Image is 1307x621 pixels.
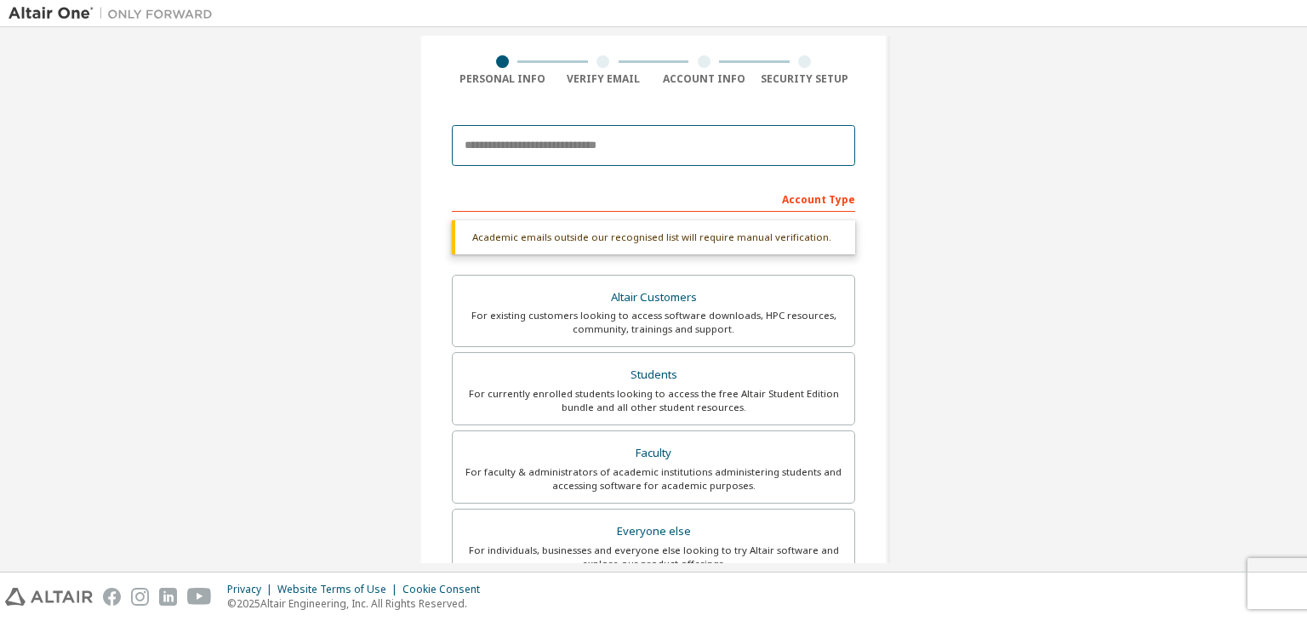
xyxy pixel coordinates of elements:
[463,544,844,571] div: For individuals, businesses and everyone else looking to try Altair software and explore our prod...
[463,520,844,544] div: Everyone else
[187,588,212,606] img: youtube.svg
[5,588,93,606] img: altair_logo.svg
[227,583,277,596] div: Privacy
[227,596,490,611] p: © 2025 Altair Engineering, Inc. All Rights Reserved.
[131,588,149,606] img: instagram.svg
[463,442,844,465] div: Faculty
[277,583,402,596] div: Website Terms of Use
[159,588,177,606] img: linkedin.svg
[553,72,654,86] div: Verify Email
[463,363,844,387] div: Students
[463,286,844,310] div: Altair Customers
[755,72,856,86] div: Security Setup
[452,220,855,254] div: Academic emails outside our recognised list will require manual verification.
[452,72,553,86] div: Personal Info
[653,72,755,86] div: Account Info
[103,588,121,606] img: facebook.svg
[452,185,855,212] div: Account Type
[463,387,844,414] div: For currently enrolled students looking to access the free Altair Student Edition bundle and all ...
[9,5,221,22] img: Altair One
[402,583,490,596] div: Cookie Consent
[463,465,844,493] div: For faculty & administrators of academic institutions administering students and accessing softwa...
[463,309,844,336] div: For existing customers looking to access software downloads, HPC resources, community, trainings ...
